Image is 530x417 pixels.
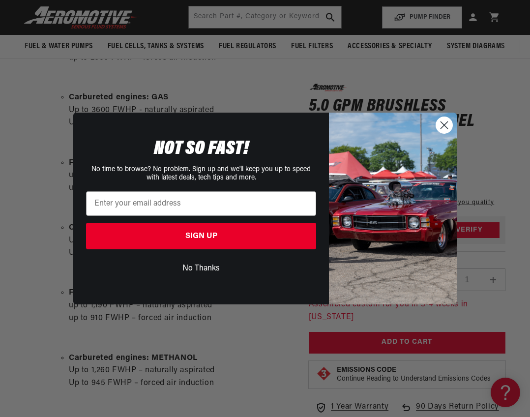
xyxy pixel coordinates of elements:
[436,117,453,134] button: Close dialog
[86,191,316,216] input: Enter your email address
[86,223,316,249] button: SIGN UP
[86,259,316,278] button: No Thanks
[154,139,249,159] span: NOT SO FAST!
[91,166,311,181] span: No time to browse? No problem. Sign up and we'll keep you up to speed with latest deals, tech tip...
[329,113,457,304] img: 85cdd541-2605-488b-b08c-a5ee7b438a35.jpeg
